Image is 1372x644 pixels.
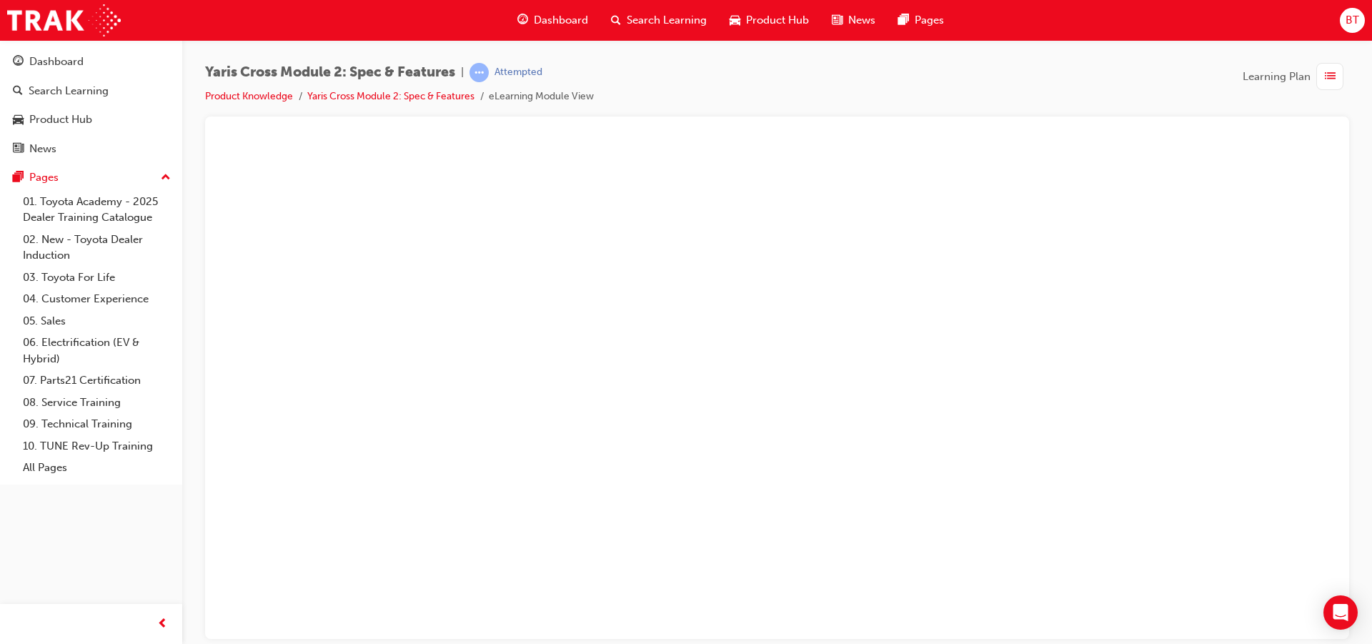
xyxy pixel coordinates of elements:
a: 04. Customer Experience [17,288,177,310]
div: Search Learning [29,83,109,99]
a: 10. TUNE Rev-Up Training [17,435,177,457]
button: BT [1340,8,1365,33]
button: DashboardSearch LearningProduct HubNews [6,46,177,164]
a: Product Hub [6,106,177,133]
span: news-icon [832,11,842,29]
span: guage-icon [13,56,24,69]
span: search-icon [611,11,621,29]
a: Yaris Cross Module 2: Spec & Features [307,90,474,102]
span: Product Hub [746,12,809,29]
span: Learning Plan [1243,69,1311,85]
a: 05. Sales [17,310,177,332]
span: Search Learning [627,12,707,29]
button: Pages [6,164,177,191]
span: car-icon [13,114,24,127]
a: search-iconSearch Learning [600,6,718,35]
span: news-icon [13,143,24,156]
span: learningRecordVerb_ATTEMPT-icon [469,63,489,82]
span: prev-icon [157,615,168,633]
a: news-iconNews [820,6,887,35]
button: Learning Plan [1243,63,1349,90]
div: Open Intercom Messenger [1323,595,1358,630]
a: pages-iconPages [887,6,955,35]
a: 01. Toyota Academy - 2025 Dealer Training Catalogue [17,191,177,229]
a: guage-iconDashboard [506,6,600,35]
span: | [461,64,464,81]
div: Product Hub [29,112,92,128]
div: Attempted [494,66,542,79]
a: 07. Parts21 Certification [17,370,177,392]
span: pages-icon [898,11,909,29]
span: guage-icon [517,11,528,29]
a: 03. Toyota For Life [17,267,177,289]
div: News [29,141,56,157]
a: 02. New - Toyota Dealer Induction [17,229,177,267]
span: Yaris Cross Module 2: Spec & Features [205,64,455,81]
a: Search Learning [6,78,177,104]
a: News [6,136,177,162]
span: Dashboard [534,12,588,29]
a: Dashboard [6,49,177,75]
span: BT [1346,12,1359,29]
img: Trak [7,4,121,36]
a: Product Knowledge [205,90,293,102]
span: up-icon [161,169,171,187]
a: 09. Technical Training [17,413,177,435]
span: News [848,12,875,29]
span: pages-icon [13,172,24,184]
a: All Pages [17,457,177,479]
a: 06. Electrification (EV & Hybrid) [17,332,177,370]
a: car-iconProduct Hub [718,6,820,35]
a: 08. Service Training [17,392,177,414]
span: car-icon [730,11,740,29]
div: Pages [29,169,59,186]
span: search-icon [13,85,23,98]
div: Dashboard [29,54,84,70]
span: Pages [915,12,944,29]
span: list-icon [1325,68,1336,86]
li: eLearning Module View [489,89,594,105]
